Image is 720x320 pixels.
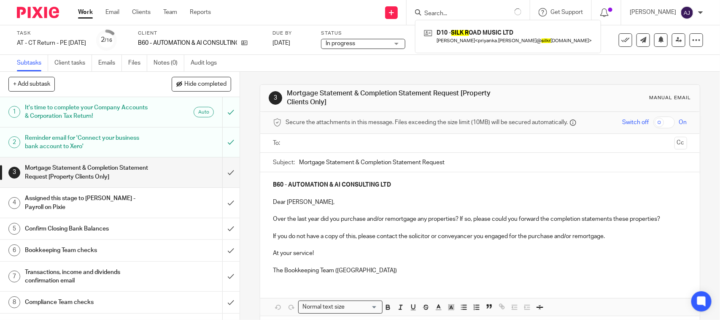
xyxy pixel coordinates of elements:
div: 3 [8,167,20,179]
h1: Compliance Team checks [25,296,151,309]
a: Team [163,8,177,16]
label: To: [273,139,282,147]
div: 2 [8,136,20,148]
div: AT - CT Return - PE 31-08-2025 [17,39,86,47]
h1: Assigned this stage to [PERSON_NAME] - Payroll on Pixie [25,192,151,214]
p: If you do not have a copy of this, please contact the solicitor or conveyancer you engaged for th... [273,232,687,241]
div: Manual email [650,95,691,101]
div: 4 [8,197,20,209]
input: Search [423,10,499,18]
div: 2 [101,35,113,45]
label: Status [321,30,405,37]
div: 6 [8,244,20,256]
a: Notes (0) [154,55,184,71]
svg: Results are loading [515,8,521,15]
button: Cc [674,137,687,149]
div: 3 [269,91,282,105]
h1: Mortgage Statement & Completion Statement Request [Property Clients Only] [25,162,151,183]
a: Work [78,8,93,16]
h1: Transactions, income and dividends confirmation email [25,266,151,287]
span: Hide completed [184,81,227,88]
div: 8 [8,296,20,308]
a: Audit logs [191,55,223,71]
h1: Reminder email for 'Connect your business bank account to Xero' [25,132,151,153]
p: At your service! [273,249,687,258]
div: Search for option [298,301,383,314]
label: Task [17,30,86,37]
p: [PERSON_NAME] [630,8,676,16]
div: 5 [8,223,20,235]
p: The Bookkeeping Team ([GEOGRAPHIC_DATA]) [273,266,687,275]
input: Search for option [347,303,378,312]
p: Dear [PERSON_NAME], [273,198,687,206]
h1: Mortgage Statement & Completion Statement Request [Property Clients Only] [287,89,498,107]
span: On [679,118,687,127]
a: Client tasks [54,55,92,71]
a: Reports [190,8,211,16]
a: Clients [132,8,151,16]
span: Switch off [623,118,649,127]
a: Subtasks [17,55,48,71]
a: Emails [98,55,122,71]
h1: Confirm Closing Bank Balances [25,222,151,235]
span: Normal text size [300,303,346,312]
span: In progress [326,41,355,46]
div: AT - CT Return - PE [DATE] [17,39,86,47]
small: /16 [105,38,113,43]
div: 1 [8,106,20,118]
div: 7 [8,271,20,282]
label: Due by [272,30,310,37]
p: Over the last year did you purchase and/or remortgage any properties? If so, please could you for... [273,215,687,223]
p: B60 - AUTOMATION & AI CONSULTING LTD [138,39,237,47]
a: Files [128,55,147,71]
button: + Add subtask [8,77,55,91]
div: Auto [194,107,214,117]
a: Email [105,8,119,16]
img: Pixie [17,7,59,18]
span: Secure the attachments in this message. Files exceeding the size limit (10MB) will be secured aut... [286,118,568,127]
h1: Bookkeeping Team checks [25,244,151,257]
strong: B60 - AUTOMATION & AI CONSULTING LTD [273,182,391,188]
label: Client [138,30,262,37]
button: Hide completed [172,77,231,91]
label: Subject: [273,158,295,167]
img: svg%3E [680,6,694,19]
span: Get Support [550,9,583,15]
span: [DATE] [272,40,290,46]
h1: It's time to complete your Company Accounts & Corporation Tax Return! [25,101,151,123]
